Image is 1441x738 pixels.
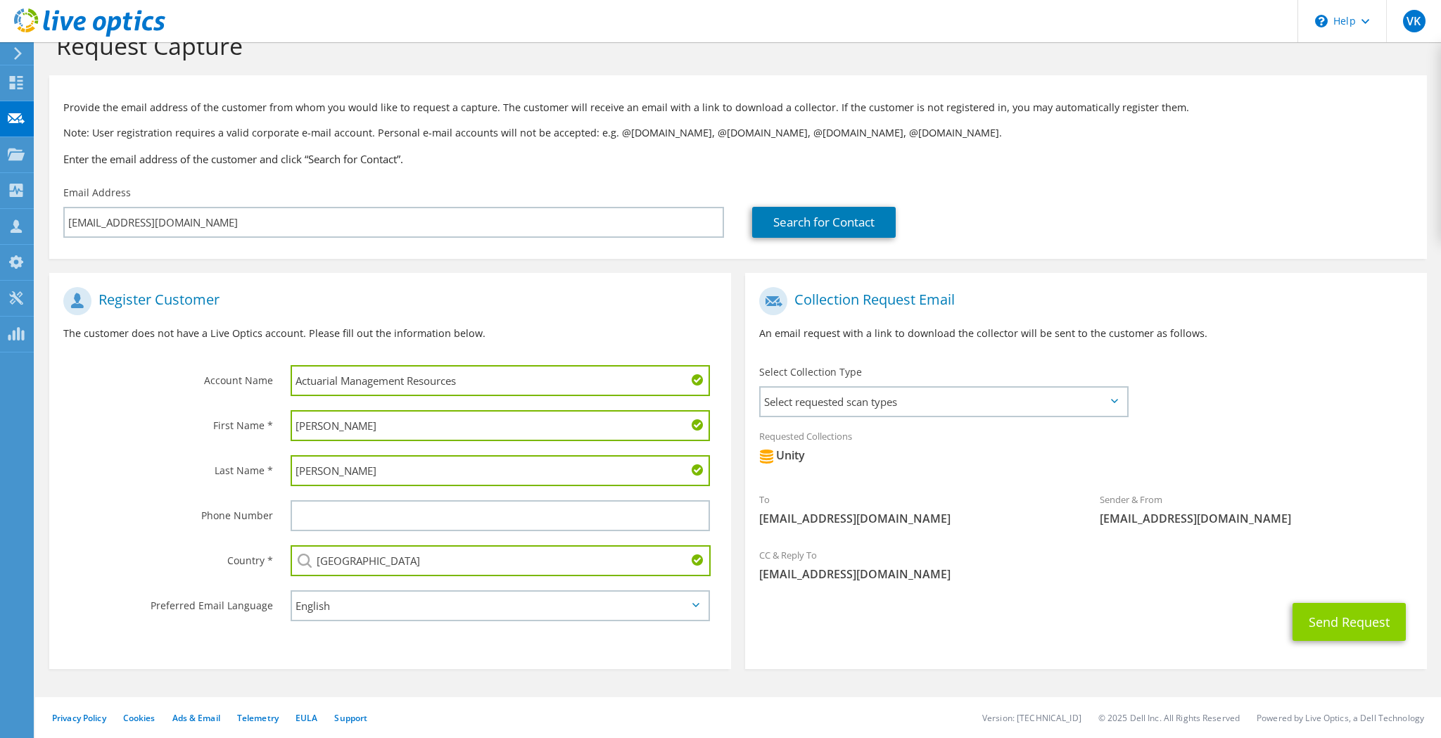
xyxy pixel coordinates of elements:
[63,500,273,523] label: Phone Number
[1086,485,1426,533] div: Sender & From
[63,186,131,200] label: Email Address
[759,511,1072,526] span: [EMAIL_ADDRESS][DOMAIN_NAME]
[63,545,273,568] label: Country *
[745,421,1427,478] div: Requested Collections
[759,447,805,464] div: Unity
[1293,603,1406,641] button: Send Request
[296,712,317,724] a: EULA
[63,590,273,613] label: Preferred Email Language
[63,326,717,341] p: The customer does not have a Live Optics account. Please fill out the information below.
[56,31,1413,61] h1: Request Capture
[752,207,896,238] a: Search for Contact
[63,287,710,315] h1: Register Customer
[63,455,273,478] label: Last Name *
[759,326,1413,341] p: An email request with a link to download the collector will be sent to the customer as follows.
[1315,15,1328,27] svg: \n
[1100,511,1412,526] span: [EMAIL_ADDRESS][DOMAIN_NAME]
[52,712,106,724] a: Privacy Policy
[745,540,1427,589] div: CC & Reply To
[1257,712,1424,724] li: Powered by Live Optics, a Dell Technology
[1098,712,1240,724] li: © 2025 Dell Inc. All Rights Reserved
[759,566,1413,582] span: [EMAIL_ADDRESS][DOMAIN_NAME]
[759,287,1406,315] h1: Collection Request Email
[172,712,220,724] a: Ads & Email
[63,100,1413,115] p: Provide the email address of the customer from whom you would like to request a capture. The cust...
[1403,10,1426,32] span: VK
[63,365,273,388] label: Account Name
[63,125,1413,141] p: Note: User registration requires a valid corporate e-mail account. Personal e-mail accounts will ...
[982,712,1081,724] li: Version: [TECHNICAL_ID]
[63,410,273,433] label: First Name *
[123,712,155,724] a: Cookies
[63,151,1413,167] h3: Enter the email address of the customer and click “Search for Contact”.
[759,365,862,379] label: Select Collection Type
[745,485,1086,533] div: To
[334,712,367,724] a: Support
[237,712,279,724] a: Telemetry
[761,388,1126,416] span: Select requested scan types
